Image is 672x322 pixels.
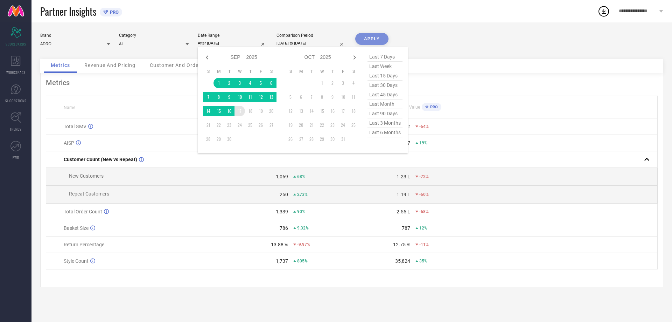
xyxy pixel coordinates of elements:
[51,62,70,68] span: Metrics
[224,106,234,116] td: Tue Sep 16 2025
[419,141,427,145] span: 19%
[69,191,109,197] span: Repeat Customers
[285,69,296,74] th: Sunday
[402,225,410,231] div: 787
[297,226,309,231] span: 9.32%
[245,92,255,102] td: Thu Sep 11 2025
[245,106,255,116] td: Thu Sep 18 2025
[84,62,135,68] span: Revenue And Pricing
[317,134,327,144] td: Wed Oct 29 2025
[213,92,224,102] td: Mon Sep 08 2025
[255,92,266,102] td: Fri Sep 12 2025
[64,242,104,247] span: Return Percentage
[276,258,288,264] div: 1,737
[64,225,89,231] span: Basket Size
[297,192,308,197] span: 273%
[255,78,266,88] td: Fri Sep 05 2025
[224,69,234,74] th: Tuesday
[397,174,410,179] div: 1.23 L
[327,106,338,116] td: Thu Oct 16 2025
[327,78,338,88] td: Thu Oct 02 2025
[338,69,348,74] th: Friday
[327,69,338,74] th: Thursday
[234,78,245,88] td: Wed Sep 03 2025
[419,192,429,197] span: -60%
[69,173,104,179] span: New Customers
[46,78,658,87] div: Metrics
[276,174,288,179] div: 1,069
[348,120,359,130] td: Sat Oct 25 2025
[234,120,245,130] td: Wed Sep 24 2025
[276,209,288,214] div: 1,339
[395,258,410,264] div: 35,824
[393,242,410,247] div: 12.75 %
[306,120,317,130] td: Tue Oct 21 2025
[297,242,310,247] span: -9.97%
[297,259,308,263] span: 805%
[419,242,429,247] span: -11%
[419,124,429,129] span: -64%
[397,192,410,197] div: 1.19 L
[213,120,224,130] td: Mon Sep 22 2025
[348,69,359,74] th: Saturday
[203,69,213,74] th: Sunday
[150,62,203,68] span: Customer And Orders
[203,106,213,116] td: Sun Sep 14 2025
[367,52,402,62] span: last 7 days
[338,120,348,130] td: Fri Oct 24 2025
[285,120,296,130] td: Sun Oct 19 2025
[64,105,75,110] span: Name
[285,106,296,116] td: Sun Oct 12 2025
[338,78,348,88] td: Fri Oct 03 2025
[419,174,429,179] span: -72%
[367,81,402,90] span: last 30 days
[234,92,245,102] td: Wed Sep 10 2025
[108,9,119,15] span: PRO
[224,78,234,88] td: Tue Sep 02 2025
[245,78,255,88] td: Thu Sep 04 2025
[245,69,255,74] th: Thursday
[6,41,26,47] span: SCORECARDS
[297,174,305,179] span: 68%
[213,106,224,116] td: Mon Sep 15 2025
[317,78,327,88] td: Wed Oct 01 2025
[367,71,402,81] span: last 15 days
[266,69,276,74] th: Saturday
[367,100,402,109] span: last month
[367,62,402,71] span: last week
[64,140,74,146] span: AISP
[10,126,22,132] span: TRENDS
[306,106,317,116] td: Tue Oct 14 2025
[306,134,317,144] td: Tue Oct 28 2025
[317,120,327,130] td: Wed Oct 22 2025
[6,70,26,75] span: WORKSPACE
[224,92,234,102] td: Tue Sep 09 2025
[338,106,348,116] td: Fri Oct 17 2025
[119,33,189,38] div: Category
[64,124,86,129] span: Total GMV
[296,69,306,74] th: Monday
[198,40,268,47] input: Select date range
[327,92,338,102] td: Thu Oct 09 2025
[203,120,213,130] td: Sun Sep 21 2025
[276,33,346,38] div: Comparison Period
[597,5,610,18] div: Open download list
[255,106,266,116] td: Fri Sep 19 2025
[255,120,266,130] td: Fri Sep 26 2025
[367,118,402,128] span: last 3 months
[348,78,359,88] td: Sat Oct 04 2025
[350,53,359,62] div: Next month
[234,69,245,74] th: Wednesday
[338,134,348,144] td: Fri Oct 31 2025
[348,92,359,102] td: Sat Oct 11 2025
[40,33,110,38] div: Brand
[213,78,224,88] td: Mon Sep 01 2025
[428,105,438,109] span: PRO
[213,69,224,74] th: Monday
[213,134,224,144] td: Mon Sep 29 2025
[306,69,317,74] th: Tuesday
[327,134,338,144] td: Thu Oct 30 2025
[280,192,288,197] div: 250
[367,90,402,100] span: last 45 days
[348,106,359,116] td: Sat Oct 18 2025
